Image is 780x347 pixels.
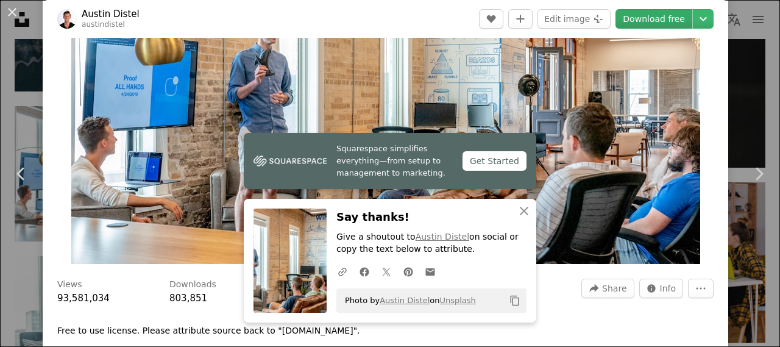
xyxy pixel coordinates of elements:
[380,296,430,305] a: Austin Distel
[693,9,714,29] button: Choose download size
[336,209,526,226] h3: Say thanks!
[82,8,140,20] a: Austin Distel
[508,9,533,29] button: Add to Collection
[336,143,453,179] span: Squarespace simplifies everything—from setup to management to marketing.
[660,279,676,298] span: Info
[397,259,419,284] a: Share on Pinterest
[375,259,397,284] a: Share on Twitter
[537,9,611,29] button: Edit image
[602,279,626,298] span: Share
[57,293,110,304] span: 93,581,034
[339,291,476,310] span: Photo by on
[439,296,475,305] a: Unsplash
[336,231,526,256] p: Give a shoutout to on social or copy the text below to attribute.
[169,279,216,291] h3: Downloads
[639,279,684,298] button: Stats about this image
[505,290,525,311] button: Copy to clipboard
[244,133,536,189] a: Squarespace simplifies everything—from setup to management to marketing.Get Started
[57,325,360,337] p: Free to use license. Please attribute source back to "[DOMAIN_NAME]".
[353,259,375,284] a: Share on Facebook
[253,152,327,170] img: file-1747939142011-51e5cc87e3c9
[57,9,77,29] img: Go to Austin Distel's profile
[416,232,469,241] a: Austin Distel
[581,279,634,298] button: Share this image
[615,9,692,29] a: Download free
[737,115,780,232] a: Next
[688,279,714,298] button: More Actions
[419,259,441,284] a: Share over email
[82,20,125,29] a: austindistel
[57,279,82,291] h3: Views
[463,151,526,171] div: Get Started
[479,9,503,29] button: Like
[169,293,207,304] span: 803,851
